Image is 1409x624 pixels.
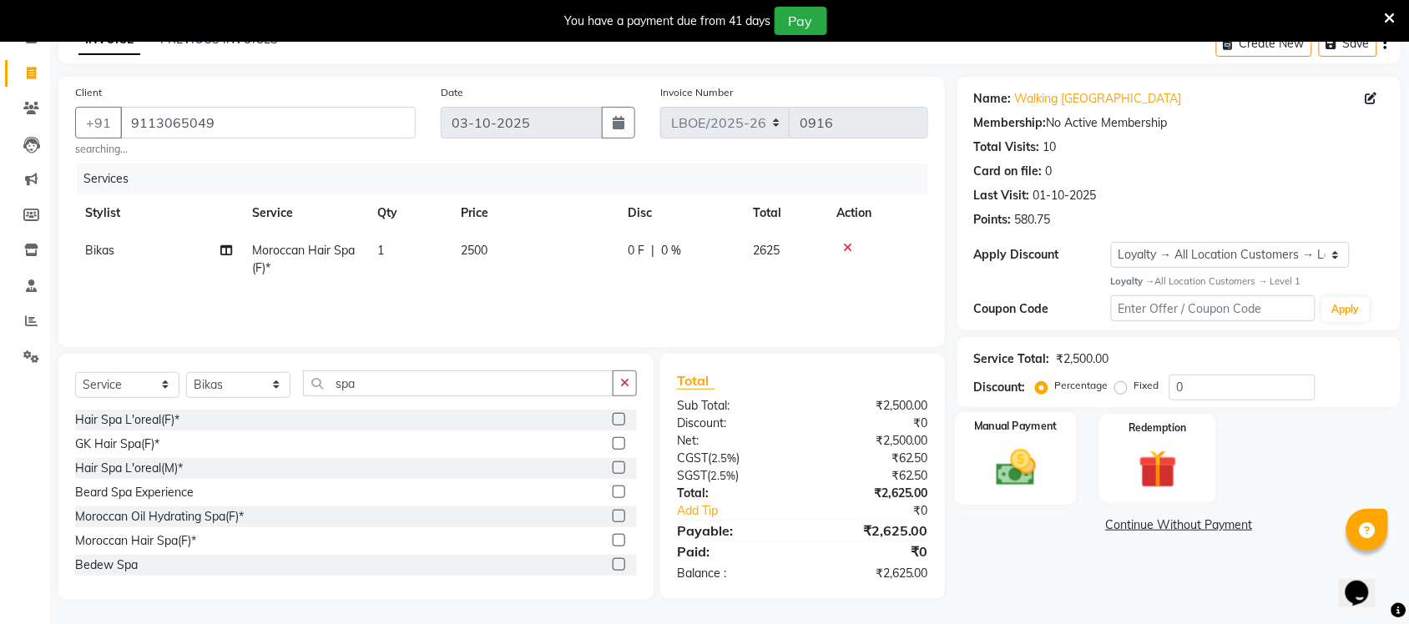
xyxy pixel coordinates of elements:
[664,541,803,561] div: Paid:
[974,246,1111,264] div: Apply Discount
[775,7,827,35] button: Pay
[367,194,451,232] th: Qty
[974,114,1384,132] div: No Active Membership
[1111,275,1155,287] strong: Loyalty →
[974,419,1058,435] label: Manual Payment
[1057,350,1109,368] div: ₹2,500.00
[565,13,771,30] div: You have a payment due from 41 days
[664,485,803,502] div: Total:
[677,450,708,465] span: CGST
[974,350,1050,368] div: Service Total:
[75,194,242,232] th: Stylist
[974,138,1040,156] div: Total Visits:
[75,411,179,429] div: Hair Spa L'oreal(F)*
[664,467,803,485] div: ( )
[1216,31,1312,57] button: Create New
[660,85,733,100] label: Invoice Number
[75,460,183,477] div: Hair Spa L'oreal(M)*
[441,85,463,100] label: Date
[802,485,941,502] div: ₹2,625.00
[1111,274,1384,289] div: All Location Customers → Level 1
[303,370,614,396] input: Search or Scan
[677,372,715,390] span: Total
[618,194,743,232] th: Disc
[377,243,384,258] span: 1
[77,164,941,194] div: Services
[1127,445,1189,493] img: _gift.svg
[664,415,803,432] div: Discount:
[664,432,803,450] div: Net:
[461,243,487,258] span: 2500
[974,300,1111,318] div: Coupon Code
[628,242,644,259] span: 0 F
[75,556,138,574] div: Bedew Spa
[75,435,159,453] div: GK Hair Spa(F)*
[826,194,928,232] th: Action
[1319,31,1377,57] button: Save
[802,450,941,467] div: ₹62.50
[802,565,941,582] div: ₹2,625.00
[983,445,1048,491] img: _cash.svg
[802,432,941,450] div: ₹2,500.00
[75,85,102,100] label: Client
[651,242,654,259] span: |
[1339,557,1392,607] iframe: chat widget
[974,379,1026,396] div: Discount:
[1033,187,1097,204] div: 01-10-2025
[75,107,122,138] button: +91
[1015,211,1051,229] div: 580.75
[802,415,941,432] div: ₹0
[1055,378,1109,393] label: Percentage
[1046,163,1053,180] div: 0
[677,468,707,483] span: SGST
[743,194,826,232] th: Total
[753,243,780,258] span: 2625
[710,469,735,482] span: 2.5%
[661,242,681,259] span: 0 %
[1134,378,1159,393] label: Fixed
[1111,295,1316,321] input: Enter Offer / Coupon Code
[802,397,941,415] div: ₹2,500.00
[75,142,416,157] small: searching...
[1129,420,1187,435] label: Redemption
[75,532,196,550] div: Moroccan Hair Spa(F)*
[252,243,355,275] span: Moroccan Hair Spa(F)*
[974,163,1043,180] div: Card on file:
[664,397,803,415] div: Sub Total:
[711,451,736,465] span: 2.5%
[974,90,1012,108] div: Name:
[974,211,1012,229] div: Points:
[802,521,941,541] div: ₹2,625.00
[1015,90,1182,108] a: Walking [GEOGRAPHIC_DATA]
[664,521,803,541] div: Payable:
[802,467,941,485] div: ₹62.50
[974,114,1047,132] div: Membership:
[664,450,803,467] div: ( )
[961,516,1397,534] a: Continue Without Payment
[802,541,941,561] div: ₹0
[75,484,194,501] div: Beard Spa Experience
[242,194,367,232] th: Service
[664,565,803,582] div: Balance :
[75,508,244,526] div: Moroccan Oil Hydrating Spa(F)*
[664,502,826,520] a: Add Tip
[85,243,114,258] span: Bikas
[1322,297,1370,322] button: Apply
[826,502,941,520] div: ₹0
[120,107,416,138] input: Search by Name/Mobile/Email/Code
[1043,138,1057,156] div: 10
[974,187,1030,204] div: Last Visit:
[451,194,618,232] th: Price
